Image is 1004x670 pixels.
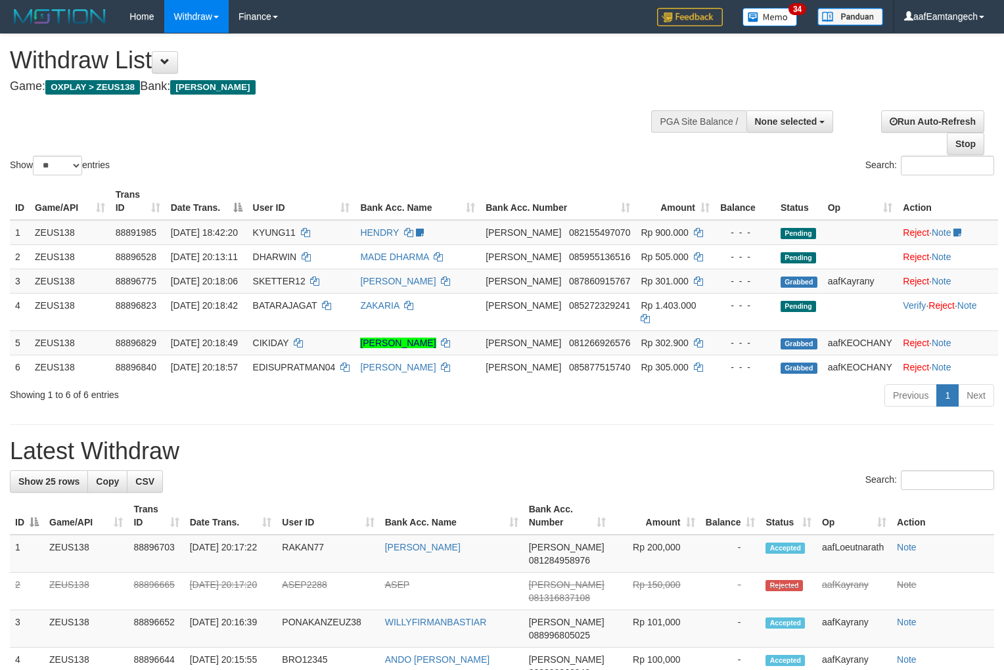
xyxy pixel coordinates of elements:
td: PONAKANZEUZ38 [277,610,379,648]
td: aafLoeutnarath [817,535,892,573]
img: Button%20Memo.svg [742,8,798,26]
td: · [898,220,998,245]
span: BATARAJAGAT [253,300,317,311]
td: RAKAN77 [277,535,379,573]
span: Show 25 rows [18,476,80,487]
a: ANDO [PERSON_NAME] [385,654,490,665]
div: - - - [720,275,770,288]
span: Copy 085955136516 to clipboard [569,252,630,262]
span: [PERSON_NAME] [486,300,561,311]
td: 2 [10,244,30,269]
label: Show entries [10,156,110,175]
td: ZEUS138 [44,535,128,573]
span: Copy 082155497070 to clipboard [569,227,630,238]
input: Search: [901,156,994,175]
span: [PERSON_NAME] [486,227,561,238]
span: 88896775 [116,276,156,286]
div: - - - [720,361,770,374]
td: · [898,244,998,269]
img: Feedback.jpg [657,8,723,26]
td: - [700,610,761,648]
a: Note [932,362,951,372]
td: · · [898,293,998,330]
span: 88896823 [116,300,156,311]
td: Rp 200,000 [611,535,700,573]
th: Op: activate to sort column ascending [817,497,892,535]
span: Rp 900.000 [641,227,688,238]
td: aafKEOCHANY [823,355,898,379]
th: Amount: activate to sort column ascending [635,183,715,220]
td: aafKayrany [817,573,892,610]
a: Note [897,542,917,552]
span: Pending [781,228,816,239]
td: ZEUS138 [30,244,110,269]
td: 1 [10,220,30,245]
span: Copy 081316837108 to clipboard [529,592,590,603]
span: Rp 302.900 [641,338,688,348]
th: ID [10,183,30,220]
span: [DATE] 20:18:42 [171,300,238,311]
span: 88896528 [116,252,156,262]
span: [DATE] 20:18:57 [171,362,238,372]
td: · [898,355,998,379]
a: Reject [903,338,929,348]
th: Status: activate to sort column ascending [760,497,817,535]
span: [DATE] 20:13:11 [171,252,238,262]
th: Game/API: activate to sort column ascending [30,183,110,220]
td: · [898,330,998,355]
input: Search: [901,470,994,490]
span: [PERSON_NAME] [486,362,561,372]
div: Showing 1 to 6 of 6 entries [10,383,409,401]
span: Rp 301.000 [641,276,688,286]
th: Balance: activate to sort column ascending [700,497,761,535]
a: [PERSON_NAME] [360,276,436,286]
a: ASEP [385,579,409,590]
select: Showentries [33,156,82,175]
span: Rp 505.000 [641,252,688,262]
a: Note [932,338,951,348]
th: Bank Acc. Number: activate to sort column ascending [524,497,612,535]
a: CSV [127,470,163,493]
a: Note [897,579,917,590]
td: [DATE] 20:16:39 [185,610,277,648]
td: 3 [10,269,30,293]
th: Game/API: activate to sort column ascending [44,497,128,535]
span: [PERSON_NAME] [529,579,605,590]
span: [PERSON_NAME] [486,276,561,286]
span: Pending [781,301,816,312]
td: ZEUS138 [30,330,110,355]
span: None selected [755,116,817,127]
span: Pending [781,252,816,263]
th: Bank Acc. Name: activate to sort column ascending [355,183,480,220]
span: [PERSON_NAME] [529,654,605,665]
span: 88891985 [116,227,156,238]
span: 34 [788,3,806,15]
div: - - - [720,250,770,263]
h4: Game: Bank: [10,80,656,93]
td: aafKayrany [817,610,892,648]
a: [PERSON_NAME] [360,362,436,372]
td: Rp 101,000 [611,610,700,648]
td: 88896665 [128,573,184,610]
span: 88896840 [116,362,156,372]
a: Copy [87,470,127,493]
a: Verify [903,300,926,311]
span: Rp 1.403.000 [641,300,696,311]
a: Reject [903,362,929,372]
a: 1 [936,384,959,407]
a: Note [932,276,951,286]
img: panduan.png [817,8,883,26]
div: - - - [720,336,770,349]
a: Show 25 rows [10,470,88,493]
span: Accepted [765,617,805,629]
a: Note [897,654,917,665]
td: [DATE] 20:17:20 [185,573,277,610]
th: User ID: activate to sort column ascending [277,497,379,535]
span: Grabbed [781,277,817,288]
a: [PERSON_NAME] [360,338,436,348]
a: [PERSON_NAME] [385,542,461,552]
a: Reject [903,252,929,262]
td: 1 [10,535,44,573]
a: Stop [947,133,984,155]
td: 2 [10,573,44,610]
